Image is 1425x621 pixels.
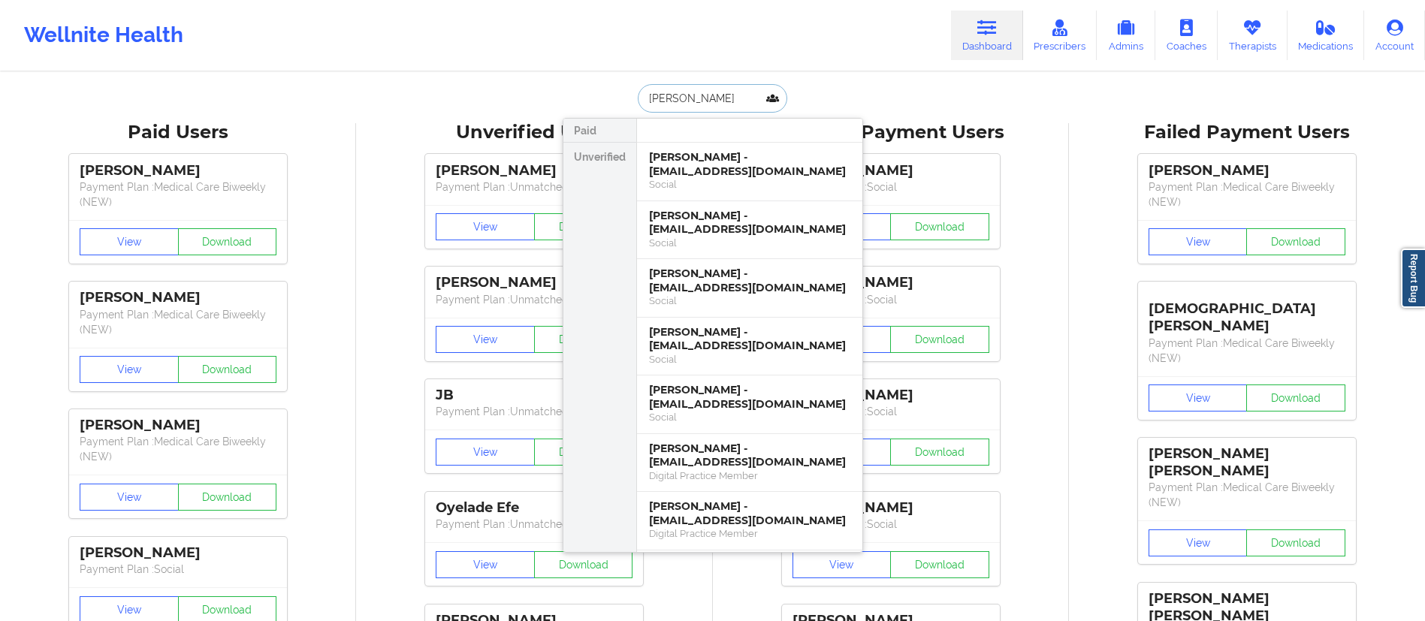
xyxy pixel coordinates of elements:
[793,551,892,578] button: View
[649,237,850,249] div: Social
[793,387,989,404] div: [PERSON_NAME]
[80,307,276,337] p: Payment Plan : Medical Care Biweekly (NEW)
[534,326,633,353] button: Download
[649,325,850,353] div: [PERSON_NAME] - [EMAIL_ADDRESS][DOMAIN_NAME]
[80,179,276,210] p: Payment Plan : Medical Care Biweekly (NEW)
[890,213,989,240] button: Download
[367,121,702,144] div: Unverified Users
[80,484,179,511] button: View
[1097,11,1155,60] a: Admins
[1246,529,1345,556] button: Download
[890,326,989,353] button: Download
[723,121,1058,144] div: Skipped Payment Users
[80,356,179,383] button: View
[890,551,989,578] button: Download
[1401,249,1425,308] a: Report Bug
[436,551,535,578] button: View
[1149,162,1345,179] div: [PERSON_NAME]
[436,517,632,532] p: Payment Plan : Unmatched Plan
[1149,179,1345,210] p: Payment Plan : Medical Care Biweekly (NEW)
[649,150,850,178] div: [PERSON_NAME] - [EMAIL_ADDRESS][DOMAIN_NAME]
[649,442,850,469] div: [PERSON_NAME] - [EMAIL_ADDRESS][DOMAIN_NAME]
[436,326,535,353] button: View
[1218,11,1288,60] a: Therapists
[178,356,277,383] button: Download
[1023,11,1097,60] a: Prescribers
[80,434,276,464] p: Payment Plan : Medical Care Biweekly (NEW)
[1149,228,1248,255] button: View
[80,228,179,255] button: View
[793,274,989,291] div: [PERSON_NAME]
[649,209,850,237] div: [PERSON_NAME] - [EMAIL_ADDRESS][DOMAIN_NAME]
[793,162,989,179] div: [PERSON_NAME]
[649,353,850,366] div: Social
[1149,336,1345,366] p: Payment Plan : Medical Care Biweekly (NEW)
[80,417,276,434] div: [PERSON_NAME]
[890,439,989,466] button: Download
[436,499,632,517] div: Oyelade Efe
[178,228,277,255] button: Download
[80,544,276,562] div: [PERSON_NAME]
[649,383,850,411] div: [PERSON_NAME] - [EMAIL_ADDRESS][DOMAIN_NAME]
[80,162,276,179] div: [PERSON_NAME]
[793,292,989,307] p: Payment Plan : Social
[436,179,632,194] p: Payment Plan : Unmatched Plan
[1288,11,1365,60] a: Medications
[436,213,535,240] button: View
[80,289,276,306] div: [PERSON_NAME]
[649,294,850,307] div: Social
[1149,445,1345,480] div: [PERSON_NAME] [PERSON_NAME]
[793,179,989,194] p: Payment Plan : Social
[534,213,633,240] button: Download
[649,178,850,191] div: Social
[793,517,989,532] p: Payment Plan : Social
[649,469,850,482] div: Digital Practice Member
[436,387,632,404] div: JB
[1079,121,1414,144] div: Failed Payment Users
[1246,384,1345,411] button: Download
[1246,228,1345,255] button: Download
[436,162,632,179] div: [PERSON_NAME]
[1149,384,1248,411] button: View
[80,562,276,577] p: Payment Plan : Social
[534,551,633,578] button: Download
[436,404,632,419] p: Payment Plan : Unmatched Plan
[436,439,535,466] button: View
[534,439,633,466] button: Download
[178,484,277,511] button: Download
[1149,480,1345,510] p: Payment Plan : Medical Care Biweekly (NEW)
[436,274,632,291] div: [PERSON_NAME]
[1149,529,1248,556] button: View
[649,267,850,294] div: [PERSON_NAME] - [EMAIL_ADDRESS][DOMAIN_NAME]
[563,119,636,143] div: Paid
[793,404,989,419] p: Payment Plan : Social
[649,411,850,424] div: Social
[1364,11,1425,60] a: Account
[11,121,346,144] div: Paid Users
[793,499,989,517] div: [PERSON_NAME]
[1155,11,1218,60] a: Coaches
[649,527,850,540] div: Digital Practice Member
[436,292,632,307] p: Payment Plan : Unmatched Plan
[649,499,850,527] div: [PERSON_NAME] - [EMAIL_ADDRESS][DOMAIN_NAME]
[1149,289,1345,335] div: [DEMOGRAPHIC_DATA][PERSON_NAME]
[951,11,1023,60] a: Dashboard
